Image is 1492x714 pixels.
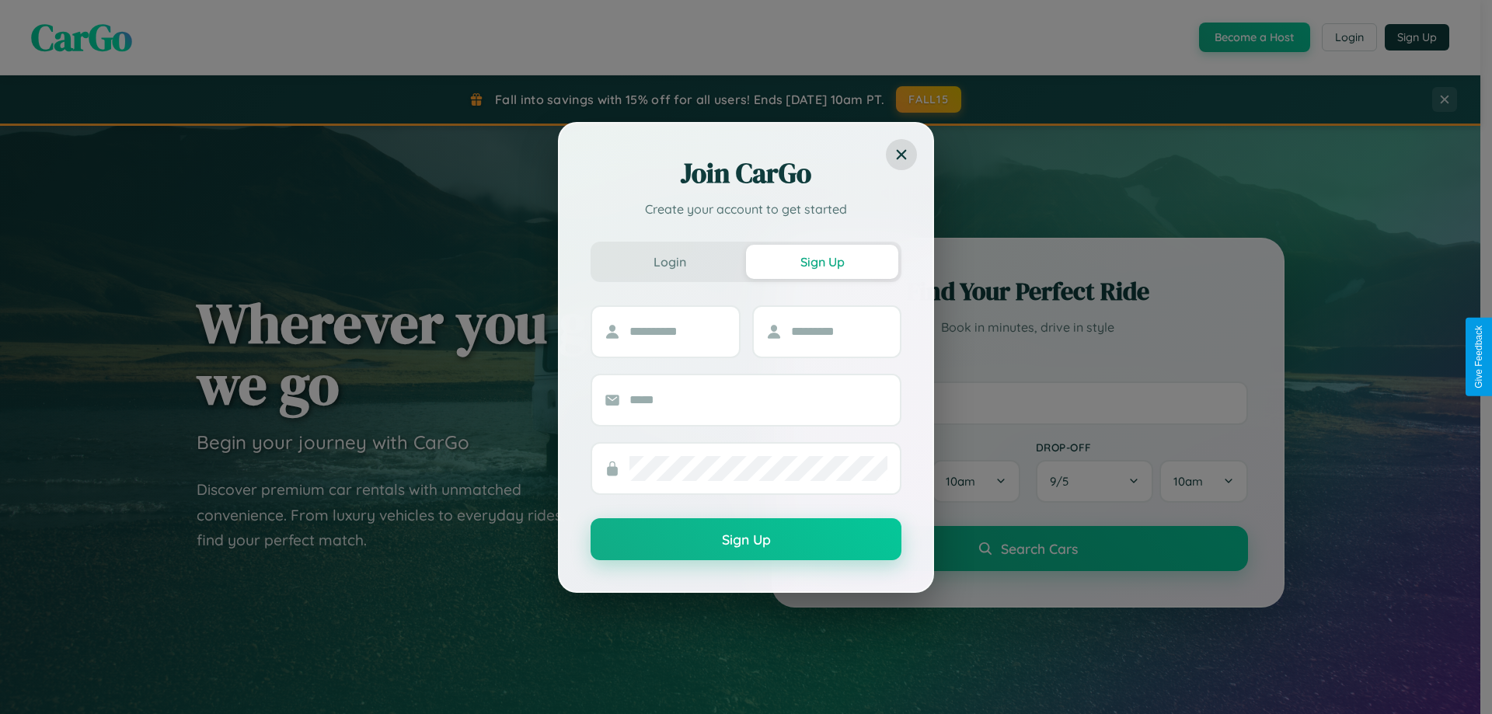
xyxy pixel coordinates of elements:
button: Sign Up [591,518,901,560]
h2: Join CarGo [591,155,901,192]
div: Give Feedback [1473,326,1484,388]
button: Login [594,245,746,279]
button: Sign Up [746,245,898,279]
p: Create your account to get started [591,200,901,218]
